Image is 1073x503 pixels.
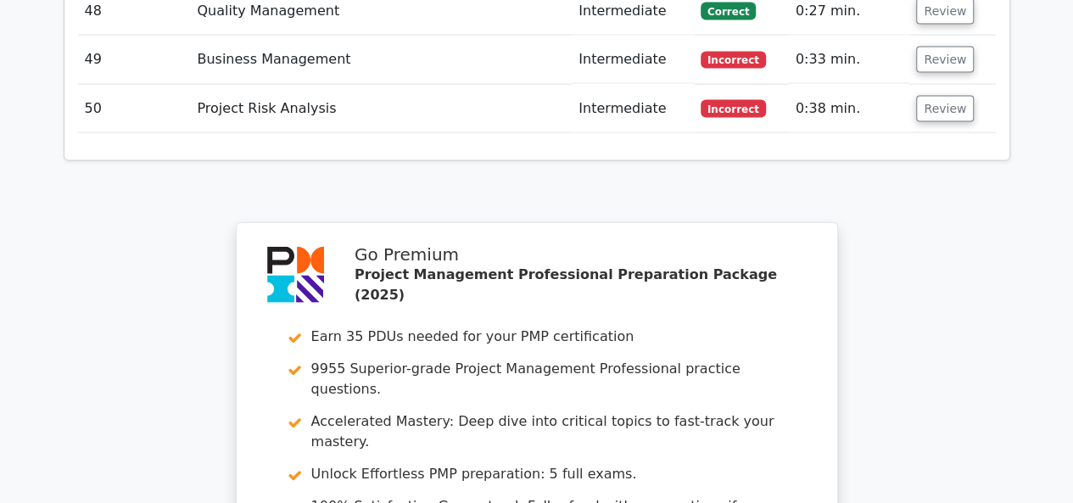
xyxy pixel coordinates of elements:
[572,36,694,84] td: Intermediate
[916,47,974,73] button: Review
[789,36,910,84] td: 0:33 min.
[190,36,572,84] td: Business Management
[78,85,191,133] td: 50
[572,85,694,133] td: Intermediate
[190,85,572,133] td: Project Risk Analysis
[789,85,910,133] td: 0:38 min.
[916,96,974,122] button: Review
[701,52,766,69] span: Incorrect
[78,36,191,84] td: 49
[701,3,756,20] span: Correct
[701,100,766,117] span: Incorrect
